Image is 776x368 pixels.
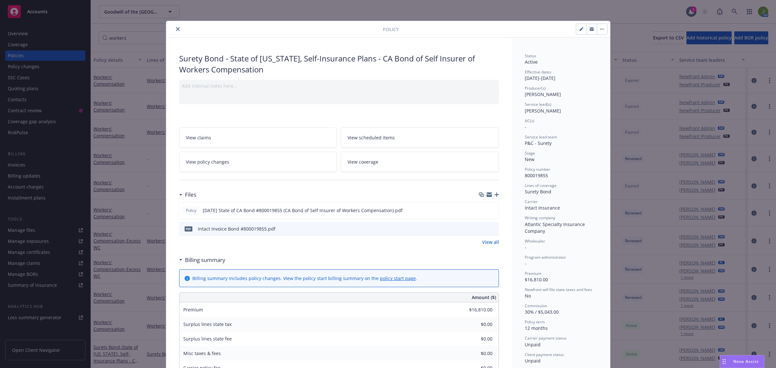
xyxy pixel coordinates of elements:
span: Policy [383,26,399,33]
div: Intact Invoice Bond #800019855.pdf [198,225,275,232]
span: Surplus lines state fee [183,336,232,342]
span: [DATE] State of CA Bond #800019855 (CA Bond of Self Insurer of Workers Compensation).pdf [203,207,403,214]
a: policy start page [380,275,416,281]
span: Service lead(s) [525,102,551,107]
button: Nova Assist [720,355,764,368]
span: Wholesaler [525,238,545,244]
span: Policy term [525,319,545,325]
span: Policy [185,208,198,213]
span: Writing company [525,215,555,221]
span: Nova Assist [733,359,759,364]
div: Billing summary includes policy changes. View the policy start billing summary on the . [192,275,417,282]
span: [PERSON_NAME] [525,91,561,97]
span: View coverage [348,158,378,165]
span: Intact Insurance [525,205,560,211]
span: View claims [186,134,211,141]
span: Carrier [525,199,538,204]
input: 0.00 [454,334,496,344]
span: - [525,244,526,250]
input: 0.00 [454,305,496,315]
button: preview file [490,207,496,214]
span: 30% / $5,043.00 [525,309,559,315]
span: Premium [183,307,203,313]
span: - [525,260,526,266]
button: download file [480,225,485,232]
span: Newfront will file state taxes and fees [525,287,592,292]
a: View policy changes [179,152,337,172]
span: P&C - Surety [525,140,552,146]
button: close [174,25,182,33]
span: Atlantic Specialty Insurance Company [525,221,586,234]
span: AC(s) [525,118,534,124]
div: Add internal notes here... [182,82,496,89]
a: View scheduled items [341,127,499,148]
span: Surety Bond [525,189,551,195]
div: Surety Bond - State of [US_STATE], Self-Insurance Plans - CA Bond of Self Insurer of Workers Comp... [179,53,499,75]
button: download file [480,207,485,214]
div: Files [179,190,196,199]
span: Producer(s) [525,85,546,91]
a: View claims [179,127,337,148]
span: View policy changes [186,158,229,165]
span: Lines of coverage [525,183,556,188]
button: preview file [490,225,496,232]
span: $16,810.00 [525,276,548,283]
span: [PERSON_NAME] [525,108,561,114]
span: Premium [525,271,541,276]
span: Stage [525,150,535,156]
input: 0.00 [454,319,496,329]
span: Amount ($) [472,294,496,301]
a: View all [482,239,499,245]
span: Effective dates [525,69,551,75]
span: Active [525,59,538,65]
a: View coverage [341,152,499,172]
span: Status [525,53,536,59]
span: View scheduled items [348,134,395,141]
span: Carrier payment status [525,335,566,341]
div: Billing summary [179,256,225,264]
span: Unpaid [525,358,541,364]
h3: Files [185,190,196,199]
span: 12 months [525,325,548,331]
span: Misc taxes & fees [183,350,221,356]
span: Client payment status [525,352,564,357]
span: 800019855 [525,172,548,179]
span: Program administrator [525,254,566,260]
div: Drag to move [720,355,728,368]
span: New [525,156,534,162]
span: Unpaid [525,341,541,348]
span: Surplus lines state tax [183,321,232,327]
span: Service lead team [525,134,557,140]
span: No [525,293,531,299]
div: [DATE] - [DATE] [525,69,597,81]
h3: Billing summary [185,256,225,264]
span: Commission [525,303,547,308]
input: 0.00 [454,349,496,358]
span: Policy number [525,167,550,172]
span: - [525,124,526,130]
span: pdf [185,226,192,231]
